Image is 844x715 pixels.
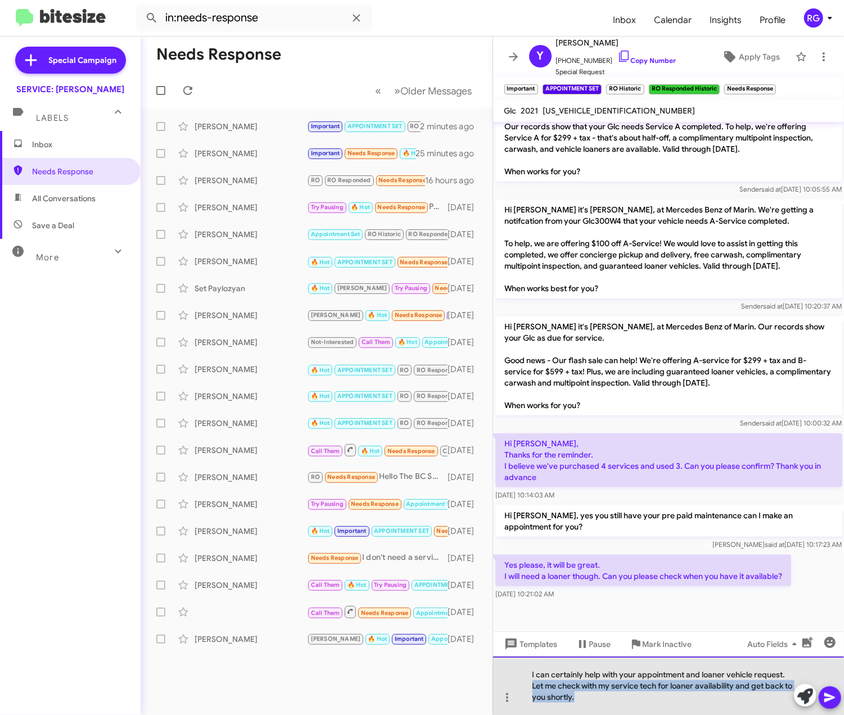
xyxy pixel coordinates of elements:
[362,338,391,346] span: Call Them
[374,581,407,589] span: Try Pausing
[311,419,330,427] span: 🔥 Hot
[311,123,340,130] span: Important
[337,392,392,400] span: APPOINTMENT SET
[337,419,392,427] span: APPOINTMENT SET
[307,147,416,160] div: [EMAIL_ADDRESS][DOMAIN_NAME] Could you please send me all the inspection and the info from your e...
[448,472,484,483] div: [DATE]
[763,302,783,310] span: said at
[307,632,448,645] div: Hi, it's past 4pm. What is the status on delivering my car?
[448,445,484,456] div: [DATE]
[195,256,307,267] div: [PERSON_NAME]
[417,366,460,374] span: RO Responded
[311,203,344,211] span: Try Pausing
[307,120,421,133] div: Yes please, it will be great. I will need a loaner though. Can you please check when you have it ...
[16,84,124,95] div: SERVICE: [PERSON_NAME]
[311,311,361,319] span: [PERSON_NAME]
[311,447,340,455] span: Call Them
[448,364,484,375] div: [DATE]
[311,609,340,617] span: Call Them
[556,66,676,78] span: Special Request
[195,337,307,348] div: [PERSON_NAME]
[195,418,307,429] div: [PERSON_NAME]
[311,150,340,157] span: Important
[762,419,782,427] span: said at
[739,185,842,193] span: Sender [DATE] 10:05:55 AM
[556,36,676,49] span: [PERSON_NAME]
[327,177,371,184] span: RO Responded
[495,491,554,499] span: [DATE] 10:14:03 AM
[649,84,720,94] small: RO Responded Historic
[156,46,281,64] h1: Needs Response
[337,527,367,535] span: Important
[311,338,354,346] span: Not-Interested
[448,580,484,591] div: [DATE]
[738,634,810,654] button: Auto Fields
[307,174,425,187] div: [PERSON_NAME]- what would two back tires cost (mounted, balanced and front alignment performed) g...
[195,364,307,375] div: [PERSON_NAME]
[307,443,448,457] div: Inbound Call
[195,121,307,132] div: [PERSON_NAME]
[556,49,676,66] span: [PHONE_NUMBER]
[448,526,484,537] div: [DATE]
[400,392,409,400] span: RO
[643,634,692,654] span: Mark Inactive
[645,4,701,37] span: Calendar
[311,473,320,481] span: RO
[425,175,484,186] div: 16 hours ago
[195,148,307,159] div: [PERSON_NAME]
[448,499,484,510] div: [DATE]
[195,472,307,483] div: [PERSON_NAME]
[620,634,701,654] button: Mark Inactive
[448,229,484,240] div: [DATE]
[724,84,776,94] small: Needs Response
[495,433,842,487] p: Hi [PERSON_NAME], Thanks for the reminder. I believe we've purchased 4 services and used 3. Can y...
[795,8,832,28] button: RG
[307,605,448,619] div: Inbound Call
[443,447,467,455] span: CALLED
[495,555,791,586] p: Yes please, it will be great. I will need a loaner though. Can you please check when you have it ...
[361,447,380,455] span: 🔥 Hot
[311,259,330,266] span: 🔥 Hot
[337,284,387,292] span: [PERSON_NAME]
[431,635,481,642] span: Appointment Set
[448,283,484,294] div: [DATE]
[307,201,448,214] div: Perfect. Cheers!
[425,338,474,346] span: Appointment Set
[387,447,435,455] span: Needs Response
[195,283,307,294] div: Set Paylozyan
[136,4,372,31] input: Search
[307,362,448,376] div: Inbound Call
[521,106,539,116] span: 2021
[368,230,401,238] span: RO Historic
[351,500,399,508] span: Needs Response
[448,607,484,618] div: [DATE]
[740,419,842,427] span: Sender [DATE] 10:00:32 AM
[378,203,426,211] span: Needs Response
[495,505,842,537] p: Hi [PERSON_NAME], yes you still have your pre paid maintenance can I make an appointment for you?
[307,390,448,402] div: Great thx
[765,540,784,549] span: said at
[543,84,602,94] small: APPOINTMENT SET
[369,79,479,102] nav: Page navigation example
[307,551,448,564] div: I don't need a service. I have driven very few miles.
[374,527,429,535] span: APPOINTMENT SET
[701,4,751,37] a: Insights
[311,527,330,535] span: 🔥 Hot
[327,473,375,481] span: Needs Response
[311,581,340,589] span: Call Them
[504,84,538,94] small: Important
[195,175,307,186] div: [PERSON_NAME]
[417,419,460,427] span: RO Responded
[32,166,128,177] span: Needs Response
[307,254,448,268] div: Inbound Call
[307,417,448,429] div: Perfect
[502,634,558,654] span: Templates
[311,500,344,508] span: Try Pausing
[311,177,320,184] span: RO
[307,309,448,322] div: Hi [PERSON_NAME], it's [PERSON_NAME] left my car at the company for Service [PERSON_NAME] is assi...
[493,634,567,654] button: Templates
[401,85,472,97] span: Older Messages
[395,84,401,98] span: »
[400,259,448,266] span: Needs Response
[543,106,696,116] span: [US_VEHICLE_IDENTIFICATION_NUMBER]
